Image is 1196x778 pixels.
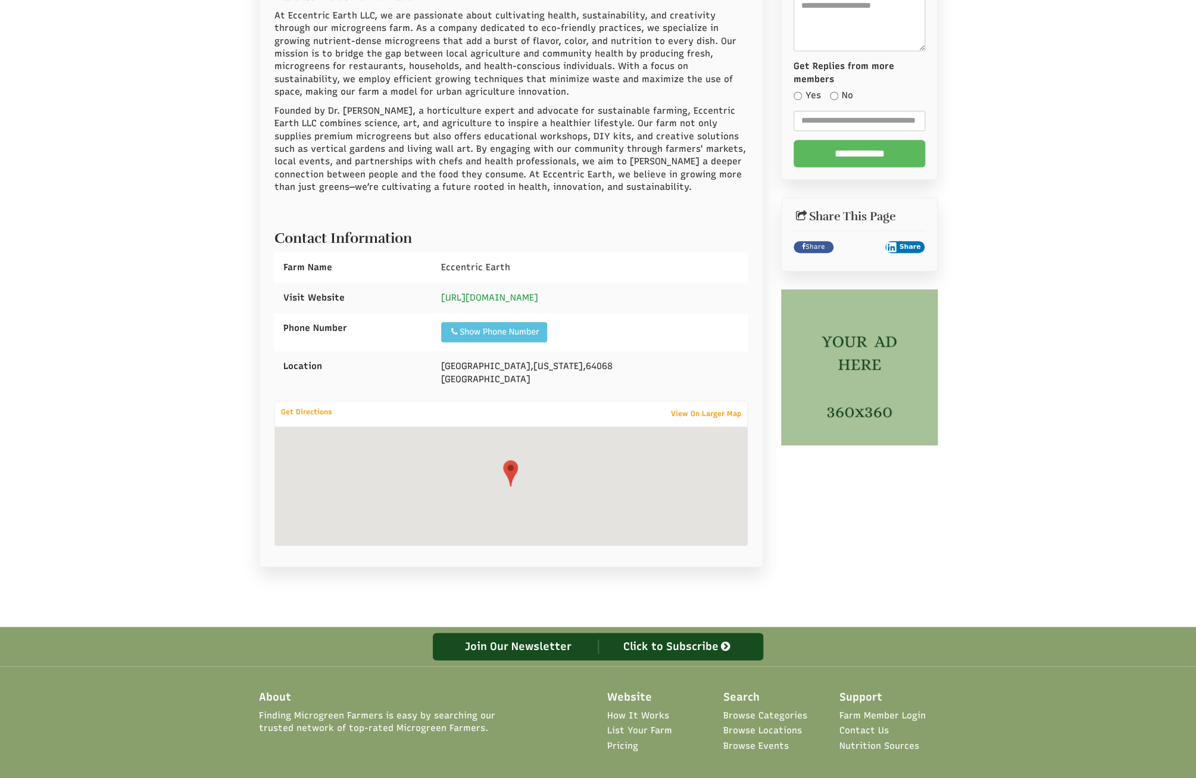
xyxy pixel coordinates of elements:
[439,639,598,654] div: Join Our Newsletter
[432,351,748,395] div: , , [GEOGRAPHIC_DATA]
[794,241,833,253] a: Share
[607,724,672,737] a: List Your Farm
[441,292,538,303] a: [URL][DOMAIN_NAME]
[830,92,838,100] input: No
[839,710,926,722] a: Farm Member Login
[885,241,925,253] button: Share
[433,633,763,660] a: Join Our Newsletter Click to Subscribe
[839,724,889,737] a: Contact Us
[723,690,760,705] span: Search
[274,313,432,343] div: Phone Number
[607,690,652,705] span: Website
[723,740,789,752] a: Browse Events
[607,740,638,752] a: Pricing
[839,740,919,752] a: Nutrition Sources
[275,405,338,419] a: Get Directions
[723,724,802,737] a: Browse Locations
[274,351,432,382] div: Location
[259,710,532,735] span: Finding Microgreen Farmers is easy by searching our trusted network of top-rated Microgreen Farmers.
[533,361,583,371] span: [US_STATE]
[665,405,747,422] a: View On Larger Map
[274,105,748,194] p: Founded by Dr. [PERSON_NAME], a horticulture expert and advocate for sustainable farming, Eccentr...
[274,252,432,283] div: Farm Name
[598,639,757,654] div: Click to Subscribe
[794,210,925,223] h2: Share This Page
[839,241,879,253] iframe: X Post Button
[794,89,821,102] label: Yes
[441,262,510,273] span: Eccentric Earth
[274,283,432,313] div: Visit Website
[274,224,748,246] h2: Contact Information
[449,326,539,338] div: Show Phone Number
[607,710,669,722] a: How It Works
[441,361,530,371] span: [GEOGRAPHIC_DATA]
[794,60,925,86] label: Get Replies from more members
[781,289,938,446] img: Copy of side banner (1)
[794,92,802,100] input: Yes
[586,361,613,371] span: 64068
[839,690,882,705] span: Support
[723,710,807,722] a: Browse Categories
[274,10,748,99] p: At Eccentric Earth LLC, we are passionate about cultivating health, sustainability, and creativit...
[830,89,853,102] label: No
[259,690,291,705] span: About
